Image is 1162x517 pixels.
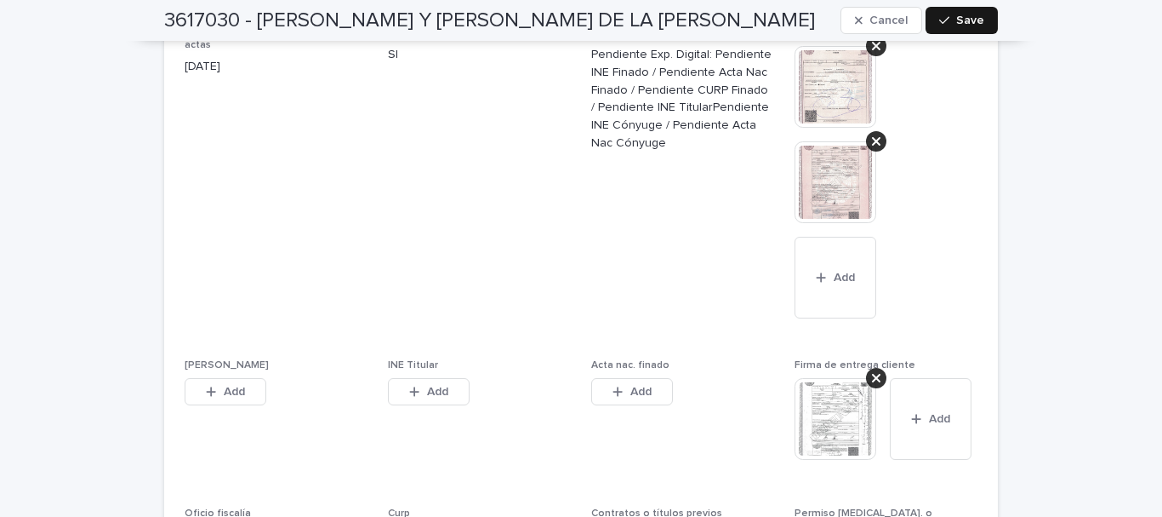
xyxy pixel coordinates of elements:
[185,58,367,76] p: [DATE]
[388,360,438,371] span: INE Titular
[840,7,922,34] button: Cancel
[185,378,266,405] button: Add
[834,272,855,284] span: Add
[591,360,669,371] span: Acta nac. finado
[795,360,915,371] span: Firma de entrega cliente
[388,46,571,64] p: SI
[630,386,652,398] span: Add
[591,46,774,152] p: Pendiente Exp. Digital: Pendiente INE Finado / Pendiente Acta Nac Finado / Pendiente CURP Finado ...
[956,14,984,26] span: Save
[224,386,245,398] span: Add
[164,9,815,33] h2: 3617030 - [PERSON_NAME] Y [PERSON_NAME] DE LA [PERSON_NAME]
[869,14,908,26] span: Cancel
[926,7,998,34] button: Save
[185,360,269,371] span: [PERSON_NAME]
[890,378,971,460] button: Add
[591,378,673,405] button: Add
[795,237,876,319] button: Add
[929,413,950,425] span: Add
[427,386,448,398] span: Add
[388,378,470,405] button: Add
